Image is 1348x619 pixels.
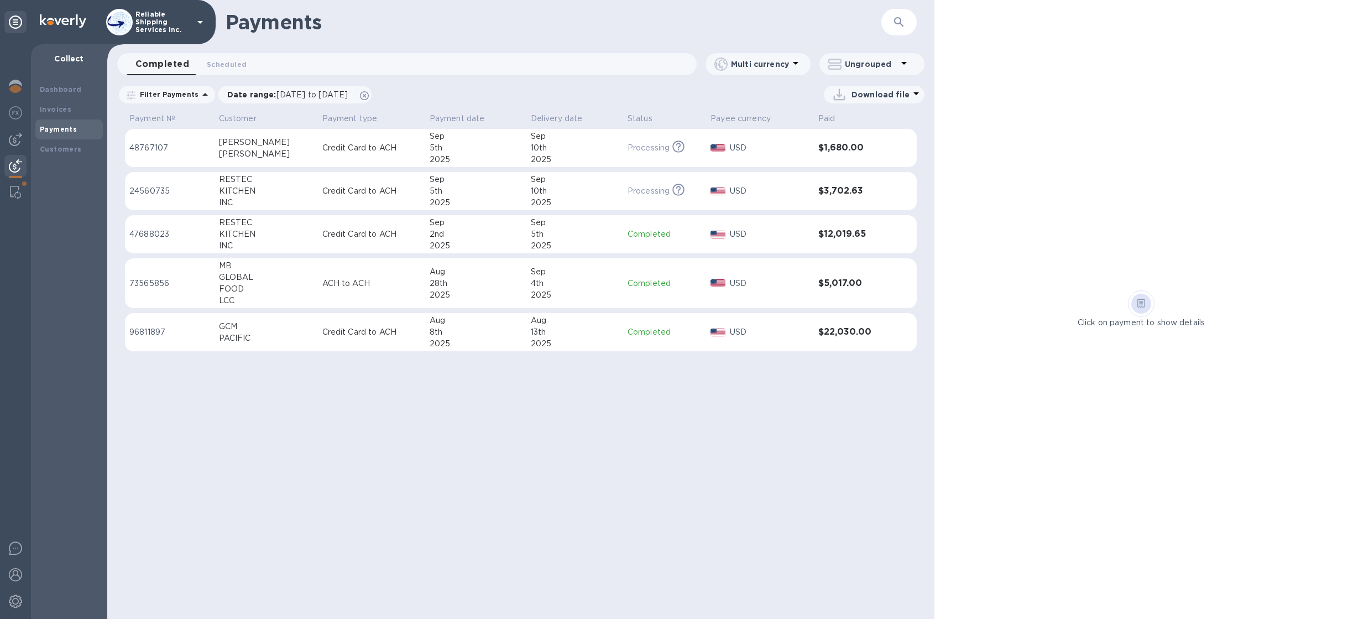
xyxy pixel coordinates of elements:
[710,188,725,195] img: USD
[322,228,421,240] p: Credit Card to ACH
[219,197,314,209] div: INC
[219,137,314,148] div: [PERSON_NAME]
[628,113,652,124] p: Status
[219,321,314,332] div: GCM
[531,315,619,326] div: Aug
[219,272,314,283] div: GLOBAL
[430,142,522,154] div: 5th
[322,113,378,124] p: Payment type
[710,329,725,336] img: USD
[531,142,619,154] div: 10th
[730,326,809,338] p: USD
[730,142,809,154] p: USD
[818,186,890,196] h3: $3,702.63
[129,113,175,124] p: Payment №
[129,185,210,197] p: 24560735
[1078,317,1205,329] p: Click on payment to show details
[129,142,210,154] p: 48767107
[430,338,522,350] div: 2025
[219,295,314,306] div: LCC
[818,143,890,153] h3: $1,680.00
[531,131,619,142] div: Sep
[322,142,421,154] p: Credit Card to ACH
[227,89,353,100] p: Date range :
[40,53,98,64] p: Collect
[40,125,77,133] b: Payments
[219,217,314,228] div: RESTEC
[430,131,522,142] div: Sep
[851,89,910,100] p: Download file
[430,113,485,124] p: Payment date
[710,279,725,287] img: USD
[40,14,86,28] img: Logo
[818,327,890,337] h3: $22,030.00
[219,260,314,272] div: MB
[226,11,881,34] h1: Payments
[219,283,314,295] div: FOOD
[730,228,809,240] p: USD
[818,278,890,289] h3: $5,017.00
[430,197,522,209] div: 2025
[531,113,583,124] p: Delivery date
[129,326,210,338] p: 96811897
[322,113,392,124] span: Payment type
[135,11,191,34] p: Reliable Shipping Services Inc.
[207,59,247,70] span: Scheduled
[628,113,667,124] span: Status
[818,229,890,240] h3: $12,019.65
[219,113,271,124] span: Customer
[219,113,257,124] p: Customer
[628,278,702,289] p: Completed
[430,240,522,252] div: 2025
[628,142,670,154] p: Processing
[40,145,82,153] b: Customers
[430,174,522,185] div: Sep
[430,217,522,228] div: Sep
[219,185,314,197] div: KITCHEN
[818,113,850,124] span: Paid
[129,113,190,124] span: Payment №
[531,197,619,209] div: 2025
[430,185,522,197] div: 5th
[531,326,619,338] div: 13th
[219,174,314,185] div: RESTEC
[135,56,189,72] span: Completed
[730,278,809,289] p: USD
[531,338,619,350] div: 2025
[430,289,522,301] div: 2025
[628,185,670,197] p: Processing
[40,105,71,113] b: Invoices
[531,289,619,301] div: 2025
[430,278,522,289] div: 28th
[219,228,314,240] div: KITCHEN
[531,174,619,185] div: Sep
[430,228,522,240] div: 2nd
[40,85,82,93] b: Dashboard
[710,113,771,124] p: Payee currency
[430,113,499,124] span: Payment date
[135,90,198,99] p: Filter Payments
[322,326,421,338] p: Credit Card to ACH
[531,113,597,124] span: Delivery date
[531,217,619,228] div: Sep
[276,90,348,99] span: [DATE] to [DATE]
[531,228,619,240] div: 5th
[218,86,372,103] div: Date range:[DATE] to [DATE]
[219,240,314,252] div: INC
[129,278,210,289] p: 73565856
[531,185,619,197] div: 10th
[628,228,702,240] p: Completed
[731,59,789,70] p: Multi currency
[9,106,22,119] img: Foreign exchange
[531,240,619,252] div: 2025
[531,154,619,165] div: 2025
[710,144,725,152] img: USD
[818,113,835,124] p: Paid
[430,315,522,326] div: Aug
[430,266,522,278] div: Aug
[322,185,421,197] p: Credit Card to ACH
[4,11,27,33] div: Unpin categories
[710,231,725,238] img: USD
[219,148,314,160] div: [PERSON_NAME]
[628,326,702,338] p: Completed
